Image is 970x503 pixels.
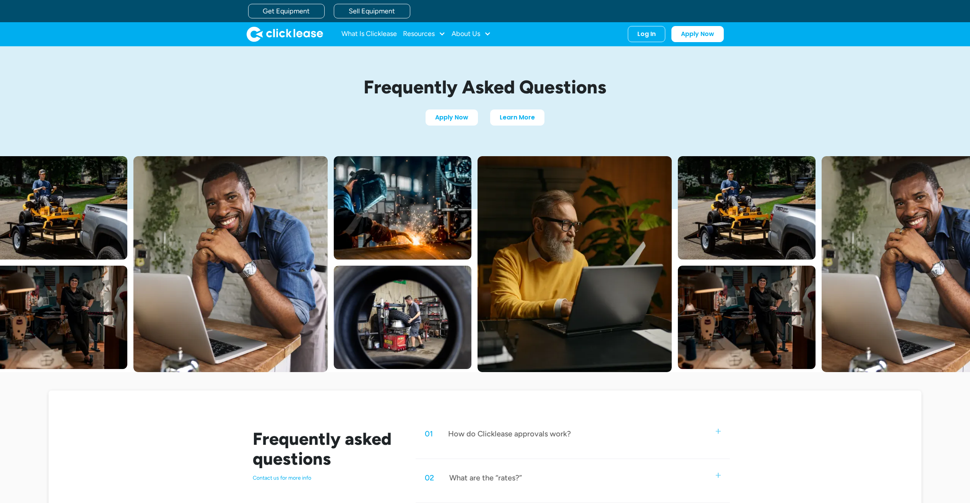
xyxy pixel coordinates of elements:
div: 01 [425,429,433,439]
img: a woman standing next to a sewing machine [678,266,816,369]
div: About Us [452,26,491,42]
img: A welder in a large mask working on a large pipe [334,156,471,260]
div: Resources [403,26,445,42]
a: Get Equipment [248,4,325,18]
img: Bearded man in yellow sweter typing on his laptop while sitting at his desk [478,156,672,372]
a: Apply Now [671,26,724,42]
div: 02 [425,473,434,483]
div: Log In [637,30,656,38]
a: home [247,26,323,42]
p: Contact us for more info [253,475,398,482]
a: What Is Clicklease [341,26,397,42]
a: Sell Equipment [334,4,410,18]
a: Learn More [490,109,544,126]
h1: Frequently Asked Questions [305,77,665,97]
img: small plus [716,429,721,434]
img: Clicklease logo [247,26,323,42]
img: A man fitting a new tire on a rim [334,266,471,369]
img: small plus [716,473,721,478]
a: Apply Now [426,109,478,126]
div: What are the “rates?” [449,473,522,483]
div: How do Clicklease approvals work? [448,429,571,439]
img: A smiling man in a blue shirt and apron leaning over a table with a laptop [133,156,328,372]
img: Man with hat and blue shirt driving a yellow lawn mower onto a trailer [678,156,816,260]
h2: Frequently asked questions [253,429,398,469]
